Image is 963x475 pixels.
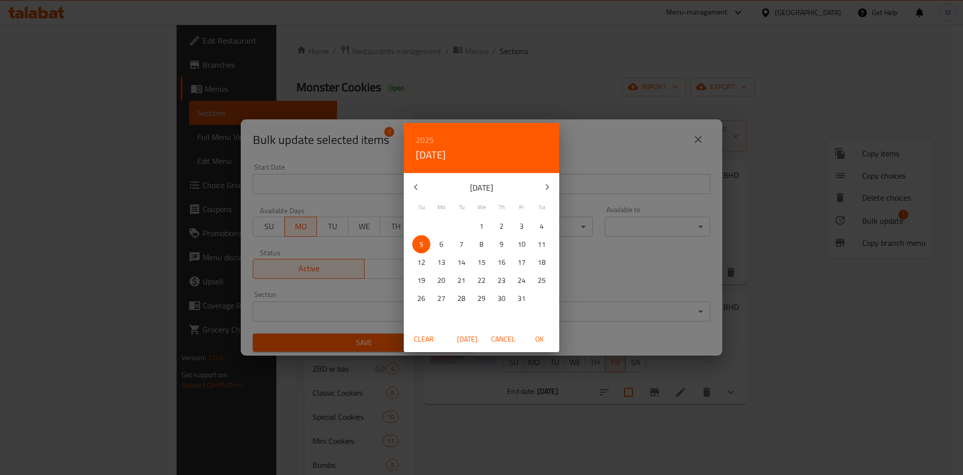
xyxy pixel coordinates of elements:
p: 27 [437,292,445,305]
p: 28 [457,292,465,305]
button: 19 [412,271,430,289]
p: 19 [417,274,425,287]
p: [DATE] [428,182,535,194]
button: 15 [472,253,491,271]
p: 11 [538,238,546,251]
button: 22 [472,271,491,289]
button: [DATE] [416,147,446,163]
p: 22 [477,274,486,287]
button: 29 [472,289,491,307]
button: [DATE] [451,330,483,349]
button: 1 [472,217,491,235]
span: Clear [412,333,436,346]
button: 2 [493,217,511,235]
button: 11 [533,235,551,253]
p: 31 [518,292,526,305]
span: OK [527,333,551,346]
p: 24 [518,274,526,287]
p: 12 [417,256,425,269]
button: 10 [513,235,531,253]
button: 21 [452,271,470,289]
button: 6 [432,235,450,253]
p: 1 [479,220,484,233]
p: 18 [538,256,546,269]
p: 15 [477,256,486,269]
p: 7 [459,238,463,251]
button: 5 [412,235,430,253]
span: Tu [452,203,470,212]
p: 26 [417,292,425,305]
button: 12 [412,253,430,271]
span: We [472,203,491,212]
span: [DATE] [455,333,479,346]
button: 20 [432,271,450,289]
p: 17 [518,256,526,269]
span: Th [493,203,511,212]
p: 14 [457,256,465,269]
button: Cancel [487,330,519,349]
p: 5 [419,238,423,251]
span: Su [412,203,430,212]
span: Cancel [491,333,515,346]
p: 16 [498,256,506,269]
button: 7 [452,235,470,253]
button: 18 [533,253,551,271]
button: 24 [513,271,531,289]
button: 3 [513,217,531,235]
p: 25 [538,274,546,287]
p: 29 [477,292,486,305]
p: 23 [498,274,506,287]
button: 9 [493,235,511,253]
span: Sa [533,203,551,212]
p: 20 [437,274,445,287]
button: 28 [452,289,470,307]
button: OK [523,330,555,349]
button: 4 [533,217,551,235]
button: 13 [432,253,450,271]
button: 30 [493,289,511,307]
span: Mo [432,203,450,212]
span: Fr [513,203,531,212]
button: 31 [513,289,531,307]
p: 30 [498,292,506,305]
p: 13 [437,256,445,269]
button: 25 [533,271,551,289]
p: 21 [457,274,465,287]
p: 6 [439,238,443,251]
button: 2025 [416,133,434,147]
p: 10 [518,238,526,251]
button: 14 [452,253,470,271]
button: 8 [472,235,491,253]
button: 23 [493,271,511,289]
button: 27 [432,289,450,307]
button: Clear [408,330,440,349]
p: 2 [500,220,504,233]
p: 8 [479,238,484,251]
button: 17 [513,253,531,271]
p: 9 [500,238,504,251]
button: 16 [493,253,511,271]
button: 26 [412,289,430,307]
p: 4 [540,220,544,233]
p: 3 [520,220,524,233]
